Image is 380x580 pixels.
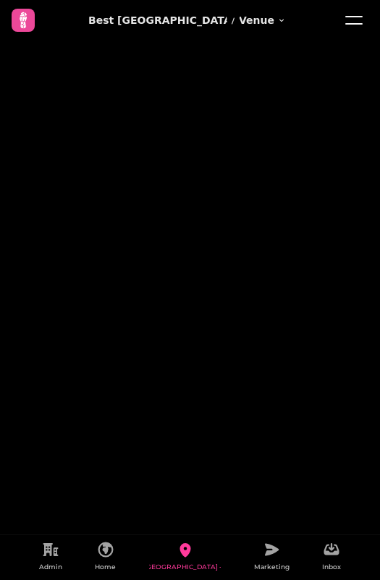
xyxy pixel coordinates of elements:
[39,541,62,574] a: Admin
[254,541,290,574] a: Marketing
[88,13,227,27] p: Best [GEOGRAPHIC_DATA] - 83607
[95,560,116,574] span: Home
[254,560,290,574] span: Marketing
[149,541,221,574] a: Best [GEOGRAPHIC_DATA] - 83607
[88,6,286,35] nav: breadcrumb
[322,560,341,574] span: Inbox
[95,541,116,574] a: Home
[239,13,286,27] button: Venue
[127,560,243,574] span: Best [GEOGRAPHIC_DATA] - 83607
[322,541,341,574] a: Inbox
[39,560,62,574] span: Admin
